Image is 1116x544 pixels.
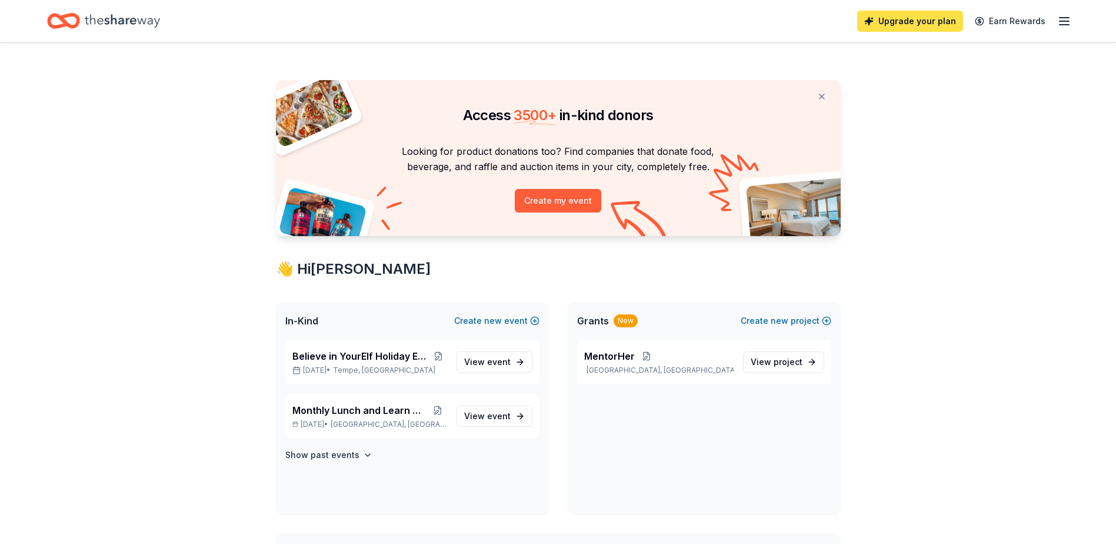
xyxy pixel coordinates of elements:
[743,351,824,373] a: View project
[751,355,802,369] span: View
[611,201,669,245] img: Curvy arrow
[968,11,1052,32] a: Earn Rewards
[584,349,635,363] span: MentorHer
[285,314,318,328] span: In-Kind
[584,366,734,375] p: [GEOGRAPHIC_DATA], [GEOGRAPHIC_DATA]
[464,409,511,423] span: View
[614,314,638,327] div: New
[292,349,429,363] span: Believe in YourElf Holiday Extravaganza
[262,73,354,148] img: Pizza
[774,357,802,367] span: project
[454,314,539,328] button: Createnewevent
[290,144,827,175] p: Looking for product donations too? Find companies that donate food, beverage, and raffle and auct...
[292,403,428,417] span: Monthly Lunch and Learn Workshops
[285,448,372,462] button: Show past events
[464,355,511,369] span: View
[484,314,502,328] span: new
[577,314,609,328] span: Grants
[292,420,447,429] p: [DATE] •
[463,107,654,124] span: Access in-kind donors
[331,420,447,429] span: [GEOGRAPHIC_DATA], [GEOGRAPHIC_DATA]
[771,314,788,328] span: new
[457,351,532,373] a: View event
[457,406,532,427] a: View event
[47,7,160,35] a: Home
[285,448,359,462] h4: Show past events
[514,107,556,124] span: 3500 +
[487,357,511,367] span: event
[276,260,841,278] div: 👋 Hi [PERSON_NAME]
[515,189,601,213] button: Create my event
[487,411,511,421] span: event
[741,314,831,328] button: Createnewproject
[857,11,963,32] a: Upgrade your plan
[333,366,435,375] span: Tempe, [GEOGRAPHIC_DATA]
[292,366,447,375] p: [DATE] •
